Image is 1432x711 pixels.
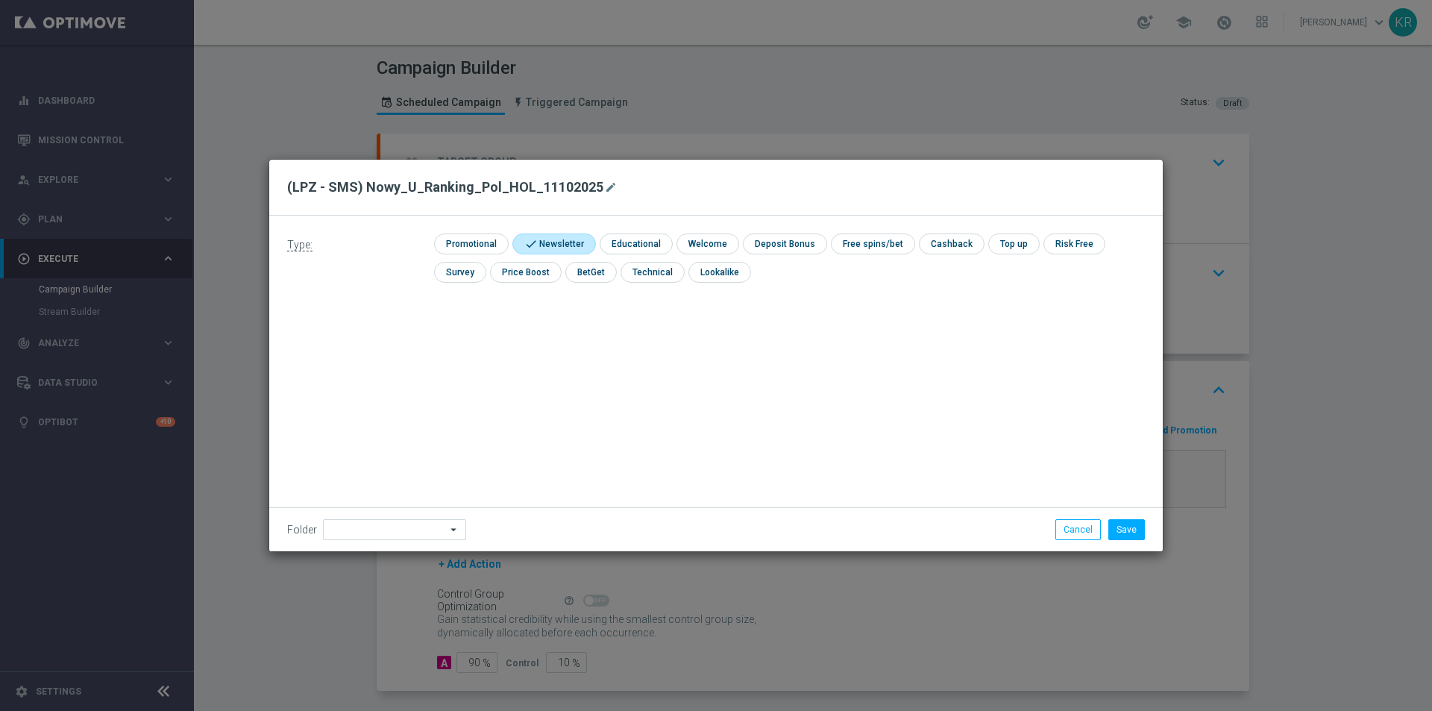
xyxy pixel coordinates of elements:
button: Save [1108,519,1145,540]
button: mode_edit [603,178,622,196]
span: Type: [287,239,313,251]
label: Folder [287,524,317,536]
i: arrow_drop_down [447,520,462,539]
button: Cancel [1055,519,1101,540]
h2: (LPZ - SMS) Nowy_U_Ranking_Pol_HOL_11102025 [287,178,603,196]
i: mode_edit [605,181,617,193]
